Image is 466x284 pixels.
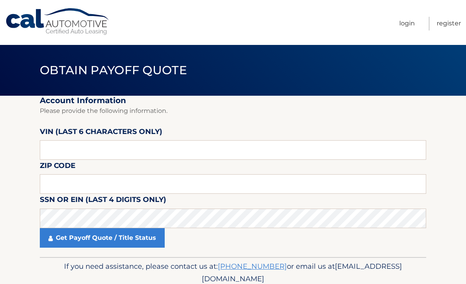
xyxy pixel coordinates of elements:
label: Zip Code [40,160,75,174]
h2: Account Information [40,96,426,105]
label: SSN or EIN (last 4 digits only) [40,194,166,208]
a: Register [437,17,461,30]
a: Get Payoff Quote / Title Status [40,228,165,248]
p: Please provide the following information. [40,105,426,116]
a: [PHONE_NUMBER] [218,262,287,271]
span: Obtain Payoff Quote [40,63,187,77]
label: VIN (last 6 characters only) [40,126,162,140]
a: Cal Automotive [5,8,110,36]
a: Login [399,17,415,30]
